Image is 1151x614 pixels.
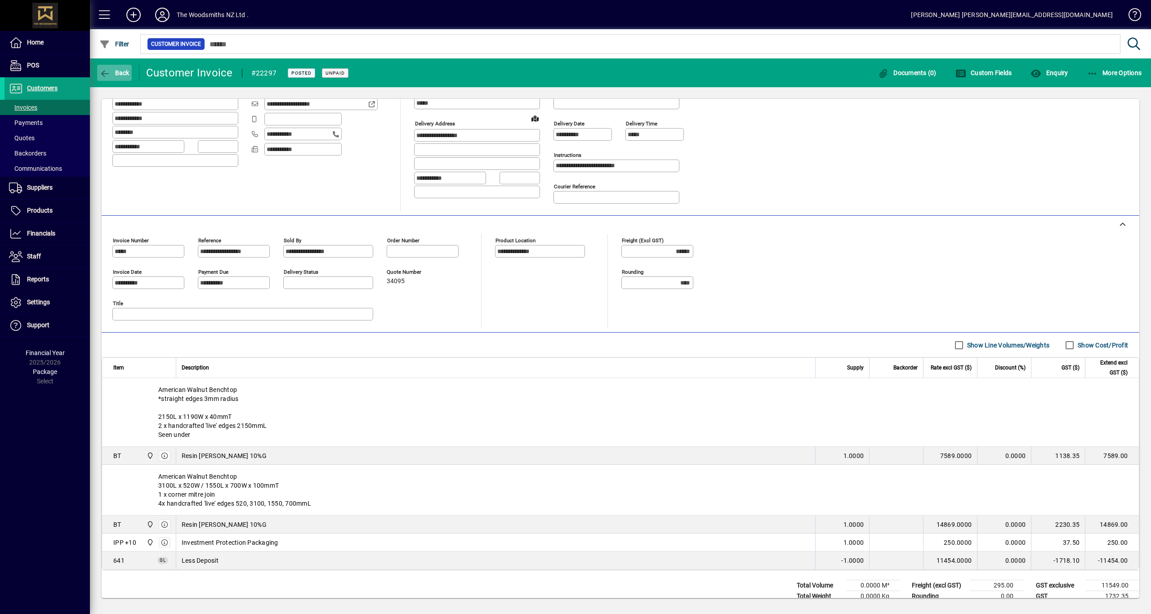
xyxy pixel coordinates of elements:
[4,245,90,268] a: Staff
[1076,341,1128,350] label: Show Cost/Profit
[113,269,142,275] mat-label: Invoice date
[953,65,1014,81] button: Custom Fields
[144,538,155,547] span: The Woodsmiths
[977,516,1031,534] td: 0.0000
[113,520,121,529] div: BT
[955,69,1012,76] span: Custom Fields
[929,451,972,460] div: 7589.0000
[878,69,937,76] span: Documents (0)
[113,451,121,460] div: BT
[1028,65,1070,81] button: Enquiry
[1122,2,1140,31] a: Knowledge Base
[1031,552,1085,570] td: -1718.10
[90,65,139,81] app-page-header-button: Back
[929,538,972,547] div: 250.0000
[911,8,1113,22] div: [PERSON_NAME] [PERSON_NAME][EMAIL_ADDRESS][DOMAIN_NAME]
[27,253,41,260] span: Staff
[843,520,864,529] span: 1.0000
[1062,363,1080,373] span: GST ($)
[387,278,405,285] span: 34095
[970,580,1024,591] td: 295.00
[4,200,90,222] a: Products
[182,363,209,373] span: Description
[27,276,49,283] span: Reports
[847,363,864,373] span: Supply
[4,177,90,199] a: Suppliers
[151,40,201,49] span: Customer Invoice
[326,70,345,76] span: Unpaid
[1031,447,1085,465] td: 1138.35
[387,269,441,275] span: Quote number
[1031,516,1085,534] td: 2230.35
[99,69,129,76] span: Back
[113,538,136,547] div: IPP +10
[27,321,49,329] span: Support
[27,230,55,237] span: Financials
[528,111,542,125] a: View on map
[144,451,155,461] span: The Woodsmiths
[907,591,970,602] td: Rounding
[284,237,301,244] mat-label: Sold by
[792,591,846,602] td: Total Weight
[1085,591,1139,602] td: 1732.35
[9,134,35,142] span: Quotes
[102,378,1139,446] div: American Walnut Benchtop *straight edges 3mm radius 2150L x 1190W x 40mmT 2 x handcrafted 'live' ...
[102,465,1139,515] div: American Walnut Benchtop 3100L x 520W / 1550L x 700W x 100mmT 1 x corner mitre join 4x handcrafte...
[4,130,90,146] a: Quotes
[792,580,846,591] td: Total Volume
[876,65,939,81] button: Documents (0)
[1091,358,1128,378] span: Extend excl GST ($)
[182,520,267,529] span: Resin [PERSON_NAME] 10%G
[9,165,62,172] span: Communications
[27,184,53,191] span: Suppliers
[251,66,277,80] div: #22297
[4,314,90,337] a: Support
[291,70,312,76] span: Posted
[182,556,219,565] span: Less Deposit
[198,269,228,275] mat-label: Payment due
[9,150,46,157] span: Backorders
[622,237,664,244] mat-label: Freight (excl GST)
[27,298,50,306] span: Settings
[1031,534,1085,552] td: 37.50
[27,85,58,92] span: Customers
[4,100,90,115] a: Invoices
[387,237,419,244] mat-label: Order number
[977,447,1031,465] td: 0.0000
[113,300,123,307] mat-label: Title
[846,591,900,602] td: 0.0000 Kg
[27,207,53,214] span: Products
[4,291,90,314] a: Settings
[1085,447,1139,465] td: 7589.00
[97,36,132,52] button: Filter
[995,363,1026,373] span: Discount (%)
[4,222,90,245] a: Financials
[1085,65,1144,81] button: More Options
[626,120,657,127] mat-label: Delivery time
[841,556,864,565] span: -1.0000
[907,580,970,591] td: Freight (excl GST)
[146,66,233,80] div: Customer Invoice
[148,7,177,23] button: Profile
[144,520,155,529] span: The Woodsmiths
[4,161,90,176] a: Communications
[113,556,125,565] span: Deposits
[846,580,900,591] td: 0.0000 M³
[4,146,90,161] a: Backorders
[119,7,148,23] button: Add
[4,268,90,291] a: Reports
[99,40,129,48] span: Filter
[198,237,221,244] mat-label: Reference
[4,115,90,130] a: Payments
[554,120,584,127] mat-label: Delivery date
[977,534,1031,552] td: 0.0000
[97,65,132,81] button: Back
[182,451,267,460] span: Resin [PERSON_NAME] 10%G
[893,363,918,373] span: Backorder
[182,538,278,547] span: Investment Protection Packaging
[843,538,864,547] span: 1.0000
[843,451,864,460] span: 1.0000
[622,269,643,275] mat-label: Rounding
[1031,580,1085,591] td: GST exclusive
[929,520,972,529] div: 14869.0000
